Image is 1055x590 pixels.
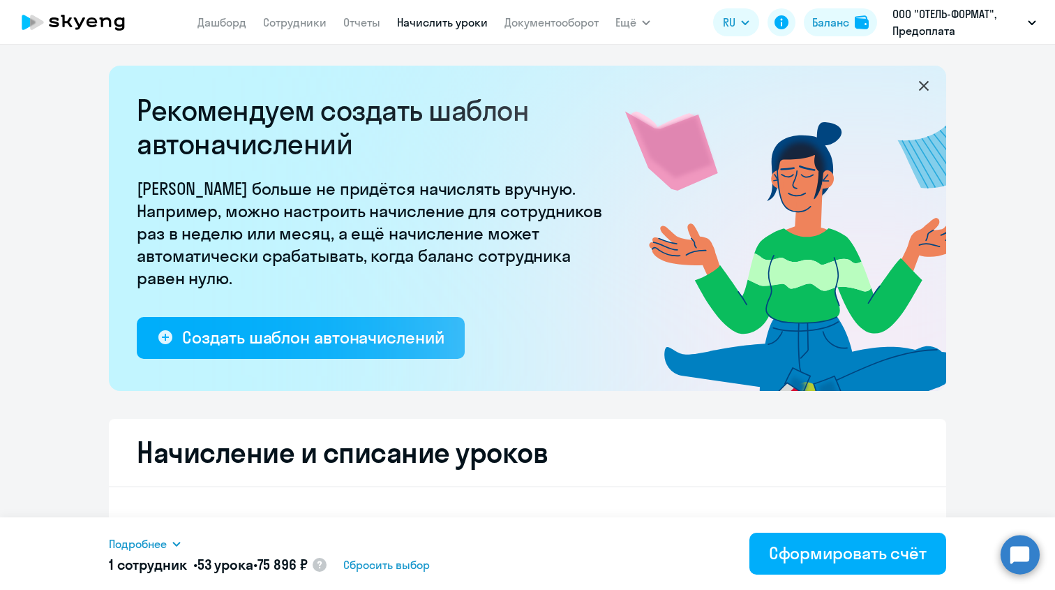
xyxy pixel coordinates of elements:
span: 75 896 ₽ [257,556,308,573]
span: RU [723,14,735,31]
span: Ещё [615,14,636,31]
button: Сформировать счёт [749,533,946,575]
a: Сотрудники [263,15,327,29]
button: RU [713,8,759,36]
button: ООО "ОТЕЛЬ-ФОРМАТ", Предоплата [885,6,1043,39]
div: Баланс [812,14,849,31]
div: Начисление пакетов [313,513,475,536]
a: Дашборд [197,15,246,29]
span: Сбросить выбор [343,556,430,573]
a: Документооборот [504,15,599,29]
button: Создать шаблон автоначислений [137,317,465,359]
h2: Начисление и списание уроков [137,436,918,469]
div: Начисление уроков [137,513,291,536]
p: [PERSON_NAME] больше не придётся начислять вручную. Например, можно настроить начисление для сотр... [137,177,611,289]
h2: Рекомендуем создать шаблон автоначислений [137,94,611,161]
h5: 1 сотрудник • • [109,555,307,575]
a: Отчеты [343,15,380,29]
button: Балансbalance [804,8,877,36]
span: Подробнее [109,536,167,552]
a: Начислить уроки [397,15,488,29]
div: Создать шаблон автоначислений [182,326,444,348]
div: Сформировать счёт [769,542,927,564]
span: 53 урока [197,556,253,573]
p: ООО "ОТЕЛЬ-ФОРМАТ", Предоплата [892,6,1022,39]
button: Ещё [615,8,650,36]
img: balance [855,15,869,29]
div: Ожидают оплаты [498,513,631,536]
div: Списание уроков [653,513,790,536]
